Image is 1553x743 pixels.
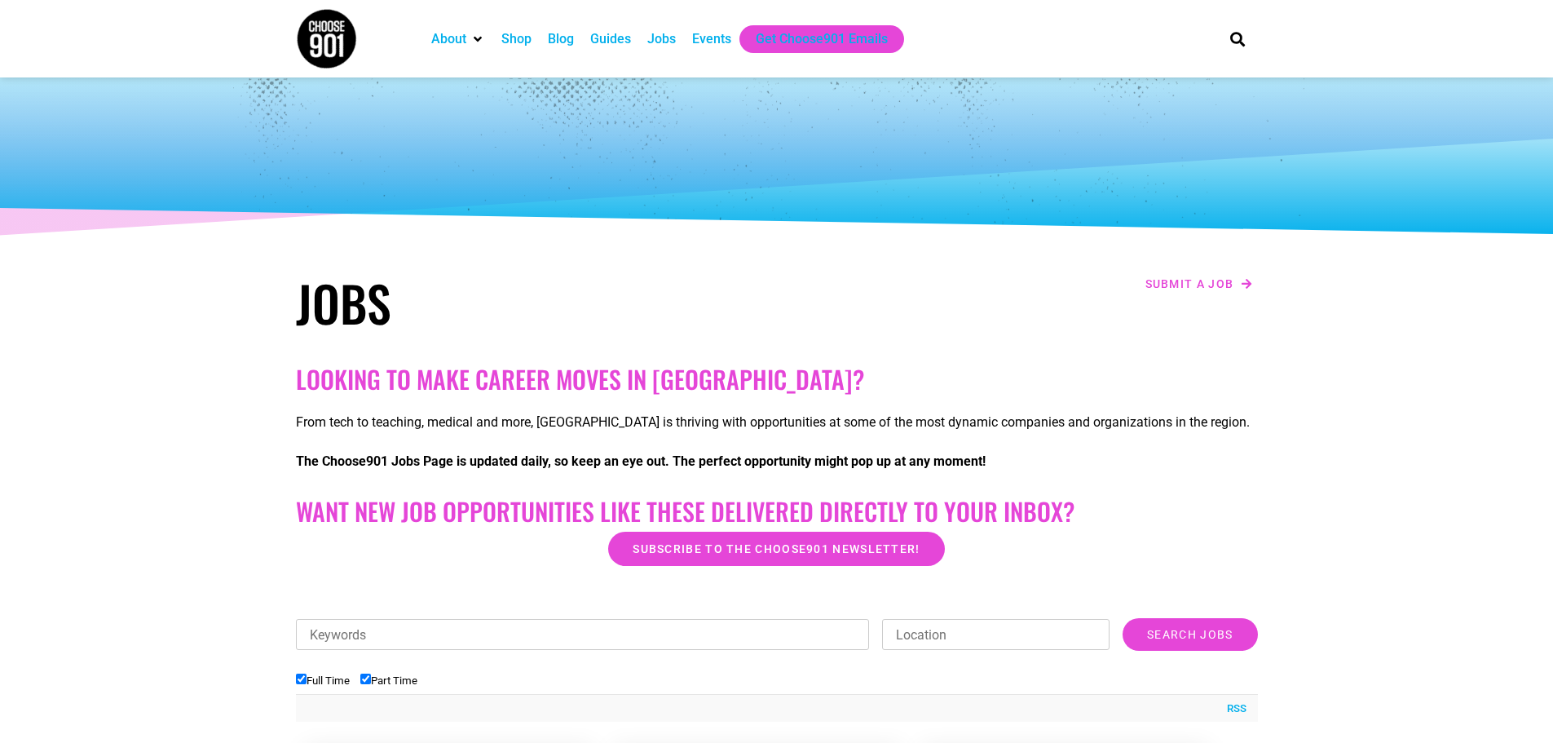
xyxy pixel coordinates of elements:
[296,453,986,469] strong: The Choose901 Jobs Page is updated daily, so keep an eye out. The perfect opportunity might pop u...
[1219,701,1246,717] a: RSS
[360,674,417,687] label: Part Time
[882,619,1110,650] input: Location
[1140,273,1258,294] a: Submit a job
[296,497,1258,526] h2: Want New Job Opportunities like these Delivered Directly to your Inbox?
[548,29,574,49] a: Blog
[296,674,307,684] input: Full Time
[647,29,676,49] a: Jobs
[423,25,493,53] div: About
[633,543,920,555] span: Subscribe to the Choose901 newsletter!
[423,25,1202,53] nav: Main nav
[590,29,631,49] a: Guides
[608,532,944,566] a: Subscribe to the Choose901 newsletter!
[296,413,1258,432] p: From tech to teaching, medical and more, [GEOGRAPHIC_DATA] is thriving with opportunities at some...
[756,29,888,49] a: Get Choose901 Emails
[296,365,1258,394] h2: Looking to make career moves in [GEOGRAPHIC_DATA]?
[501,29,532,49] a: Shop
[1224,25,1251,52] div: Search
[296,273,769,332] h1: Jobs
[1123,618,1257,651] input: Search Jobs
[431,29,466,49] a: About
[296,674,350,687] label: Full Time
[692,29,731,49] a: Events
[1145,278,1234,290] span: Submit a job
[360,674,371,684] input: Part Time
[296,619,870,650] input: Keywords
